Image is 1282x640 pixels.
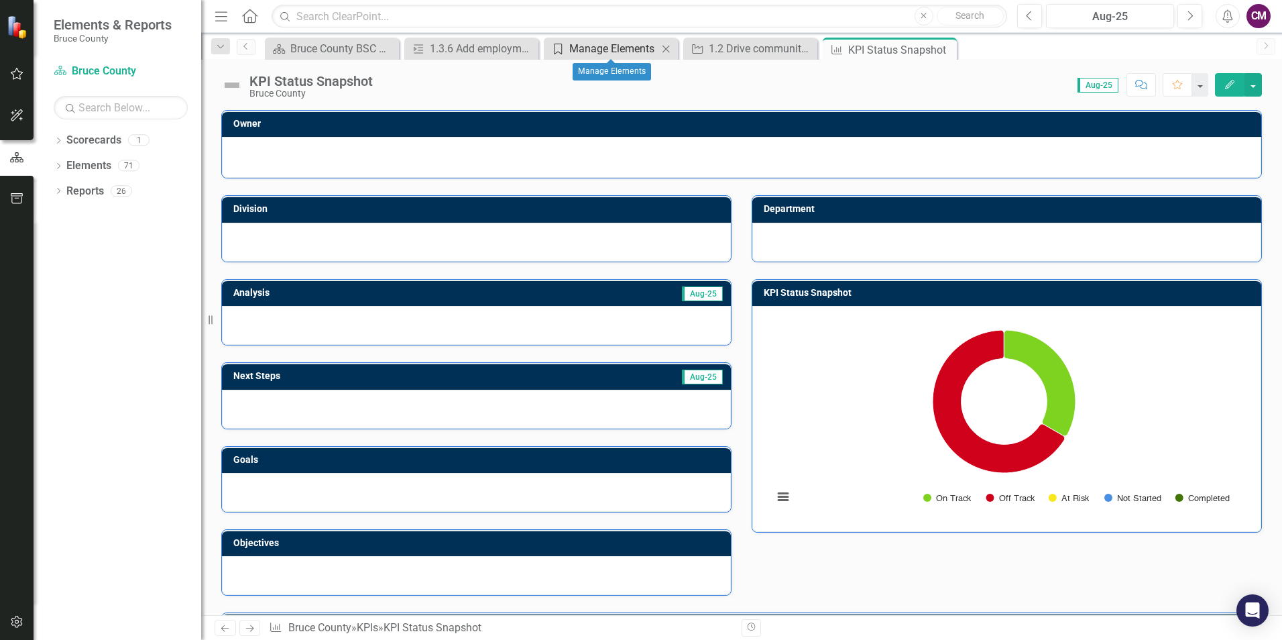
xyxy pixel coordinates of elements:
[986,493,1034,503] button: Show Off Track
[384,621,481,634] div: KPI Status Snapshot
[54,17,172,33] span: Elements & Reports
[682,370,723,384] span: Aug-25
[66,133,121,148] a: Scorecards
[1077,78,1118,93] span: Aug-25
[269,621,732,636] div: » »
[1051,9,1169,25] div: Aug-25
[1236,594,1269,627] div: Open Intercom Messenger
[774,488,793,506] button: View chart menu, Chart
[848,42,953,58] div: KPI Status Snapshot
[233,288,460,298] h3: Analysis
[66,184,104,199] a: Reports
[118,160,139,172] div: 71
[573,63,651,81] div: Manage Elements
[7,15,30,38] img: ClearPoint Strategy
[290,40,396,57] div: Bruce County BSC Welcome Page
[272,5,1007,28] input: Search ClearPoint...
[233,119,1255,129] h3: Owner
[249,89,373,99] div: Bruce County
[128,135,150,146] div: 1
[233,538,724,548] h3: Objectives
[709,40,814,57] div: 1.2 Drive community well-being
[955,10,984,21] span: Search
[268,40,396,57] a: Bruce County BSC Welcome Page
[764,288,1255,298] h3: KPI Status Snapshot
[1049,493,1089,503] button: Show At Risk
[430,40,535,57] div: 1.3.6 Add employment service providers that serve those with disabilities and racialized individu...
[221,74,243,96] img: Not Defined
[1046,4,1174,28] button: Aug-25
[66,158,111,174] a: Elements
[937,7,1004,25] button: Search
[288,621,351,634] a: Bruce County
[569,40,658,57] div: Manage Elements
[1175,493,1230,503] button: Show Completed
[249,74,373,89] div: KPI Status Snapshot
[923,493,972,503] button: Show On Track
[54,96,188,119] input: Search Below...
[764,204,1255,214] h3: Department
[766,317,1247,518] div: Chart. Highcharts interactive chart.
[357,621,378,634] a: KPIs
[547,40,658,57] a: Manage Elements
[1104,493,1161,503] button: Show Not Started
[1246,4,1271,28] button: CM
[111,185,132,197] div: 26
[54,33,172,44] small: Bruce County
[933,330,1065,473] path: Off Track, 2.
[682,286,723,301] span: Aug-25
[408,40,535,57] a: 1.3.6 Add employment service providers that serve those with disabilities and racialized individu...
[233,371,491,381] h3: Next Steps
[687,40,814,57] a: 1.2 Drive community well-being
[54,64,188,79] a: Bruce County
[233,204,724,214] h3: Division
[766,317,1242,518] svg: Interactive chart
[233,455,724,465] h3: Goals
